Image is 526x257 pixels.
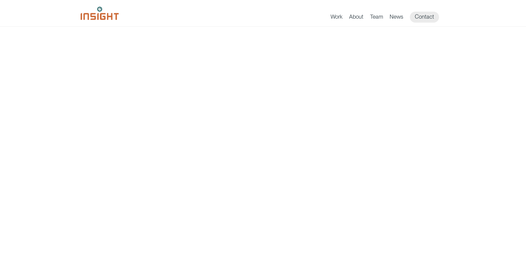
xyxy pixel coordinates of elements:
[370,13,383,23] a: Team
[331,12,446,23] nav: primary navigation menu
[81,7,119,20] img: Insight Marketing Design
[390,13,403,23] a: News
[331,13,342,23] a: Work
[349,13,363,23] a: About
[410,12,439,23] a: Contact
